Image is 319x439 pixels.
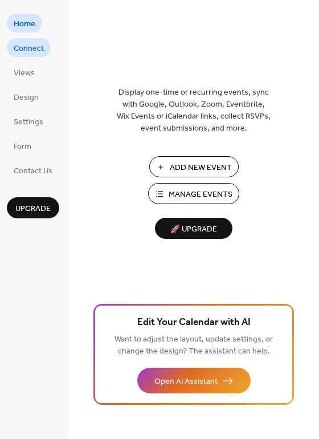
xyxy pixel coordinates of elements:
span: Manage Events [169,189,232,201]
span: Add New Event [170,162,232,174]
span: Edit Your Calendar with AI [137,315,251,331]
span: Home [14,18,35,30]
a: Form [7,136,38,155]
span: Display one-time or recurring events, sync with Google, Outlook, Zoom, Eventbrite, Wix Events or ... [117,87,271,135]
a: Settings [7,112,50,131]
span: Design [14,92,39,104]
a: Views [7,63,42,82]
span: Upgrade [15,203,51,215]
button: Upgrade [7,197,59,218]
span: Views [14,67,35,79]
span: Want to adjust the layout, update settings, or change the design? The assistant can help. [114,332,273,359]
button: Open AI Assistant [137,368,251,393]
span: Connect [14,43,44,55]
button: Add New Event [149,156,239,177]
a: Contact Us [7,161,59,180]
a: Home [7,14,42,32]
button: 🚀 Upgrade [155,218,232,239]
button: Manage Events [148,183,239,204]
a: Connect [7,38,51,57]
span: Contact Us [14,165,52,177]
span: Settings [14,116,43,128]
span: Form [14,141,31,153]
span: Open AI Assistant [154,376,218,388]
span: 🚀 Upgrade [162,222,226,237]
a: Design [7,87,46,106]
